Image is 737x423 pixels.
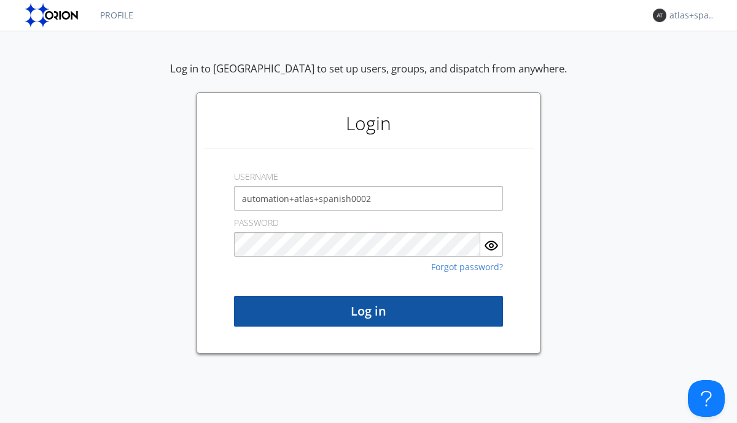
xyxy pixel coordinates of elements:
h1: Login [203,99,534,148]
div: Log in to [GEOGRAPHIC_DATA] to set up users, groups, and dispatch from anywhere. [170,61,567,92]
label: PASSWORD [234,217,279,229]
a: Forgot password? [431,263,503,271]
img: eye.svg [484,238,499,253]
label: USERNAME [234,171,278,183]
button: Show Password [480,232,503,257]
input: Password [234,232,480,257]
img: 373638.png [653,9,666,22]
iframe: Toggle Customer Support [688,380,725,417]
img: orion-labs-logo.svg [25,3,82,28]
div: atlas+spanish0002 [669,9,716,21]
button: Log in [234,296,503,327]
